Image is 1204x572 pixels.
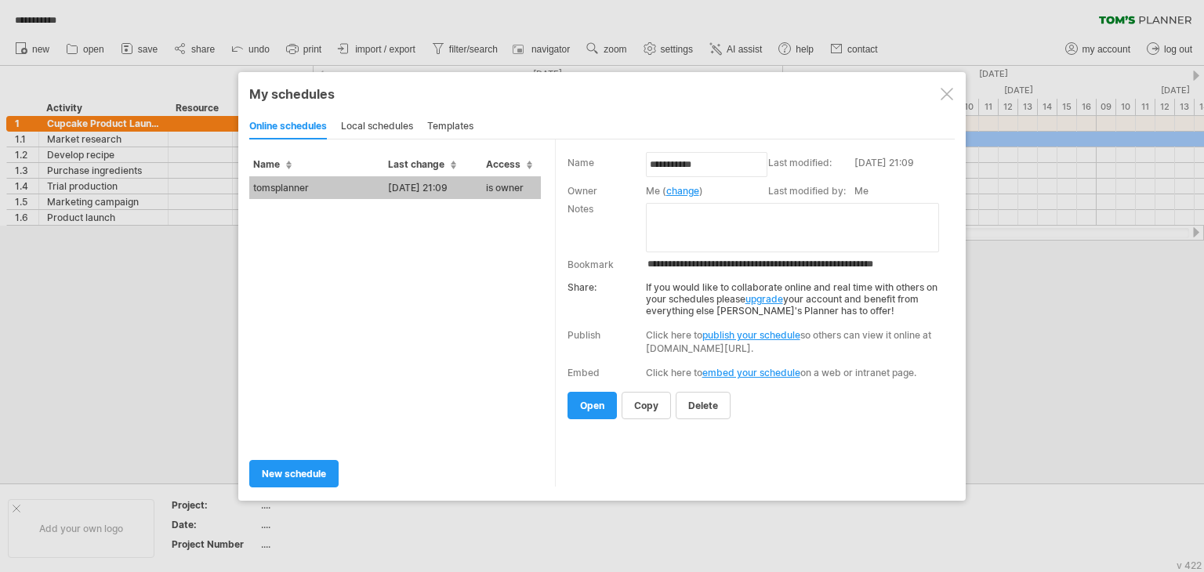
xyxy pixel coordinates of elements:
[249,176,384,199] td: tomsplanner
[688,400,718,411] span: delete
[568,392,617,419] a: open
[482,176,541,199] td: is owner
[646,185,760,197] div: Me ( )
[568,254,646,273] td: Bookmark
[768,183,854,201] td: Last modified by:
[622,392,671,419] a: copy
[634,400,658,411] span: copy
[253,158,292,170] span: Name
[854,155,951,183] td: [DATE] 21:09
[249,114,327,139] div: online schedules
[568,155,646,183] td: Name
[568,281,597,293] strong: Share:
[702,367,800,378] a: embed your schedule
[427,114,473,139] div: templates
[568,329,600,341] div: Publish
[388,158,456,170] span: Last change
[676,392,731,419] a: delete
[768,155,854,183] td: Last modified:
[702,329,800,341] a: publish your schedule
[745,293,783,305] a: upgrade
[568,183,646,201] td: Owner
[341,114,413,139] div: local schedules
[249,86,955,102] div: My schedules
[249,460,339,487] a: new schedule
[568,367,600,378] div: Embed
[568,201,646,254] td: Notes
[854,183,951,201] td: Me
[580,400,604,411] span: open
[384,176,482,199] td: [DATE] 21:09
[486,158,532,170] span: Access
[646,367,945,378] div: Click here to on a web or intranet page.
[646,328,945,355] div: Click here to so others can view it online at [DOMAIN_NAME][URL].
[568,273,945,317] div: If you would like to collaborate online and real time with others on your schedules please your a...
[262,468,326,480] span: new schedule
[666,185,699,197] a: change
